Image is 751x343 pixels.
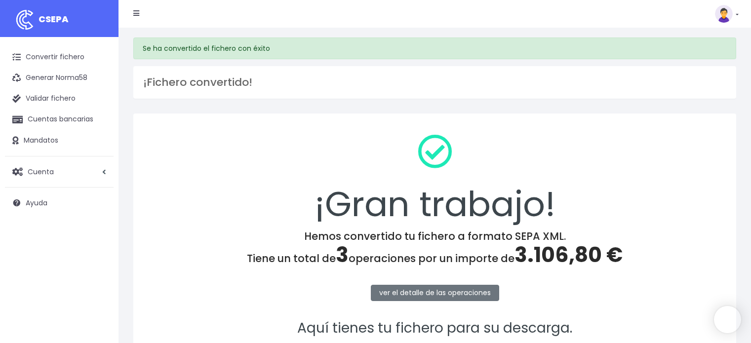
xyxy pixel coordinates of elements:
h4: Hemos convertido tu fichero a formato SEPA XML. Tiene un total de operaciones por un importe de [146,230,723,267]
a: Mandatos [5,130,114,151]
h3: ¡Fichero convertido! [143,76,726,89]
a: Ayuda [5,192,114,213]
span: 3.106,80 € [514,240,623,269]
p: Aquí tienes tu fichero para su descarga. [146,317,723,340]
span: CSEPA [39,13,69,25]
img: profile [715,5,733,23]
div: Se ha convertido el fichero con éxito [133,38,736,59]
span: 3 [336,240,349,269]
a: Convertir fichero [5,47,114,68]
span: Ayuda [26,198,47,208]
a: Cuentas bancarias [5,109,114,130]
span: Cuenta [28,166,54,176]
img: logo [12,7,37,32]
div: ¡Gran trabajo! [146,126,723,230]
a: Generar Norma58 [5,68,114,88]
a: Validar fichero [5,88,114,109]
a: Cuenta [5,161,114,182]
a: ver el detalle de las operaciones [371,285,499,301]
